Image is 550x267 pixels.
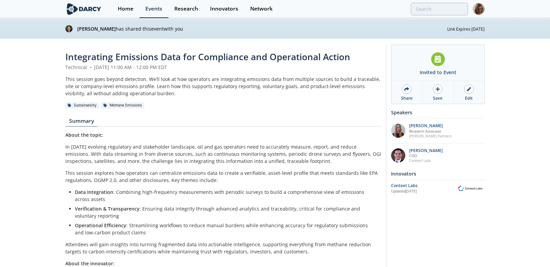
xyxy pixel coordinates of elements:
[65,25,72,32] img: 79550fdd-5a08-4247-8b8b-68777e17e24c
[409,123,452,128] p: [PERSON_NAME]
[420,69,456,76] div: Invited to Event
[75,189,113,195] strong: Data Integration
[118,6,133,12] div: Home
[65,51,350,63] span: Integrating Emissions Data for Compliance and Operational Action
[473,3,485,15] img: Profile
[65,260,114,267] strong: About the innovator:
[409,129,452,134] p: Research Associate
[65,241,381,255] p: Attendees will gain insights into turning fragmented data into actionable intelligence, supportin...
[65,169,381,184] p: This session explores how operators can centralize emissions data to create a verifiable, asset-l...
[433,95,442,101] div: Save
[65,118,97,127] a: Summary
[65,3,102,15] img: logo-wide.svg
[409,134,452,138] p: [PERSON_NAME] Partners
[75,188,376,203] li: : Combining high-frequency measurements with periodic surveys to build a comprehensive view of em...
[409,148,443,153] p: [PERSON_NAME]
[174,6,198,12] div: Research
[75,222,126,229] strong: Operational Efficiency
[391,183,456,189] div: Context Labs
[75,205,376,219] li: : Ensuring data integrity through advanced analytics and traceability, critical for compliance an...
[391,106,485,118] div: Speakers
[75,205,140,212] strong: Verification & Transparency
[391,189,456,194] div: Updated [DATE]
[250,6,273,12] div: Network
[521,240,543,260] iframe: chat widget
[88,64,93,70] span: •
[65,132,102,138] strong: About the topic
[391,168,485,180] div: Innovators
[77,25,447,32] p: has shared this event with you
[401,95,413,101] div: Share
[465,95,473,101] div: Edit
[391,148,405,163] img: 501ea5c4-0272-445a-a9c3-1e215b6764fd
[409,158,443,163] p: Context Labs
[447,25,485,32] div: Link Expires [DATE]
[77,26,116,32] strong: [PERSON_NAME]
[101,102,144,109] div: Methane Emissions
[391,123,405,138] img: 1e06ca1f-8078-4f37-88bf-70cc52a6e7bd
[65,131,381,138] p: :
[456,185,485,193] img: Context Labs
[409,153,443,158] p: COO
[65,102,99,109] div: Sustainability
[75,222,376,236] li: : Streamlining workflows to reduce manual burdens while enhancing accuracy for regulatory submiss...
[65,76,381,97] div: This session goes beyond detection. We’ll look at how operators are integrating emissions data fr...
[65,143,381,165] p: In [DATE] evolving regulatory and stakeholder landscape, oil and gas operators need to accurately...
[65,64,381,71] div: Technical [DATE] 11:00 AM - 12:00 PM EDT
[411,3,468,15] input: Advanced Search
[145,6,162,12] div: Events
[210,6,238,12] div: Innovators
[391,182,485,194] a: Context Labs Updated[DATE] Context Labs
